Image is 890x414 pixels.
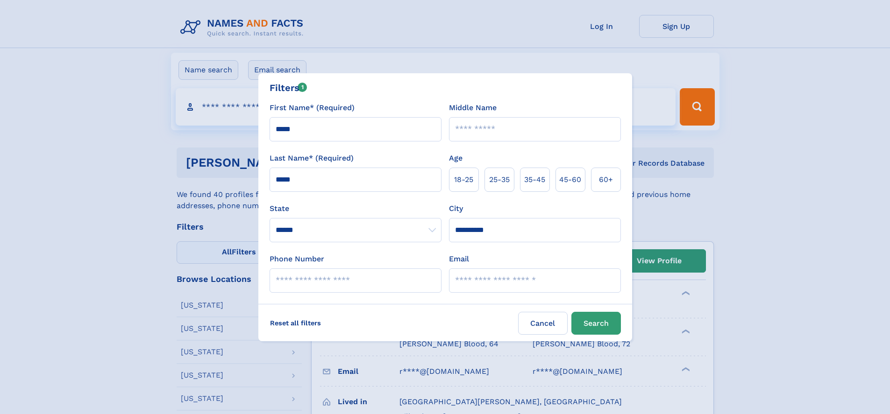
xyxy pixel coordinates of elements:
div: Filters [270,81,307,95]
label: First Name* (Required) [270,102,355,113]
label: Email [449,253,469,265]
span: 45‑60 [559,174,581,185]
span: 25‑35 [489,174,510,185]
label: Phone Number [270,253,324,265]
label: City [449,203,463,214]
label: Reset all filters [264,312,327,334]
label: Age [449,153,463,164]
label: Middle Name [449,102,497,113]
span: 18‑25 [454,174,473,185]
label: Cancel [518,312,568,335]
label: State [270,203,441,214]
span: 60+ [599,174,613,185]
label: Last Name* (Required) [270,153,354,164]
button: Search [571,312,621,335]
span: 35‑45 [524,174,545,185]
